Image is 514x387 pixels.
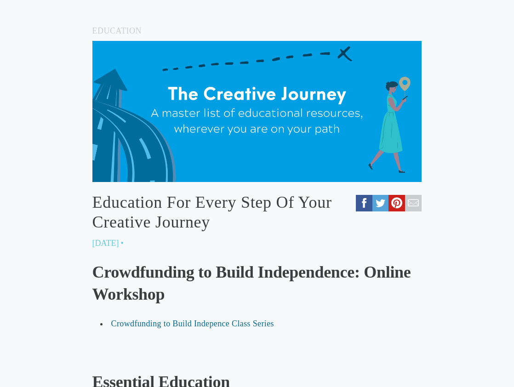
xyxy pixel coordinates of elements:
a: Crowdfunding to Build Indepence Class Series [111,319,274,328]
p: • [121,236,124,250]
img: creativejourney.png [92,41,422,182]
h5: Education [92,24,422,38]
a: Education For Every Step Of Your Creative Journey [92,193,422,232]
b: Crowdfunding to Build Independence: Online Workshop [92,263,411,303]
p: [DATE] [92,236,119,250]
